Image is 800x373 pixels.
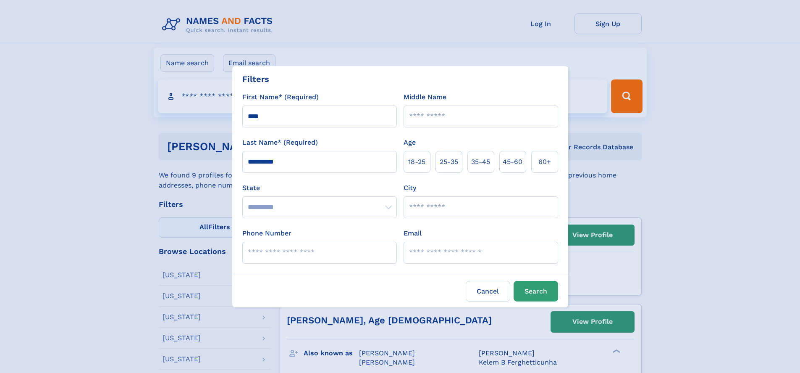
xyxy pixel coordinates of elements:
[503,157,522,167] span: 45‑60
[242,73,269,85] div: Filters
[404,138,416,148] label: Age
[242,138,318,148] label: Last Name* (Required)
[471,157,490,167] span: 35‑45
[466,281,510,302] label: Cancel
[404,183,416,193] label: City
[408,157,425,167] span: 18‑25
[514,281,558,302] button: Search
[538,157,551,167] span: 60+
[242,228,291,238] label: Phone Number
[242,92,319,102] label: First Name* (Required)
[404,92,446,102] label: Middle Name
[440,157,458,167] span: 25‑35
[242,183,397,193] label: State
[404,228,422,238] label: Email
